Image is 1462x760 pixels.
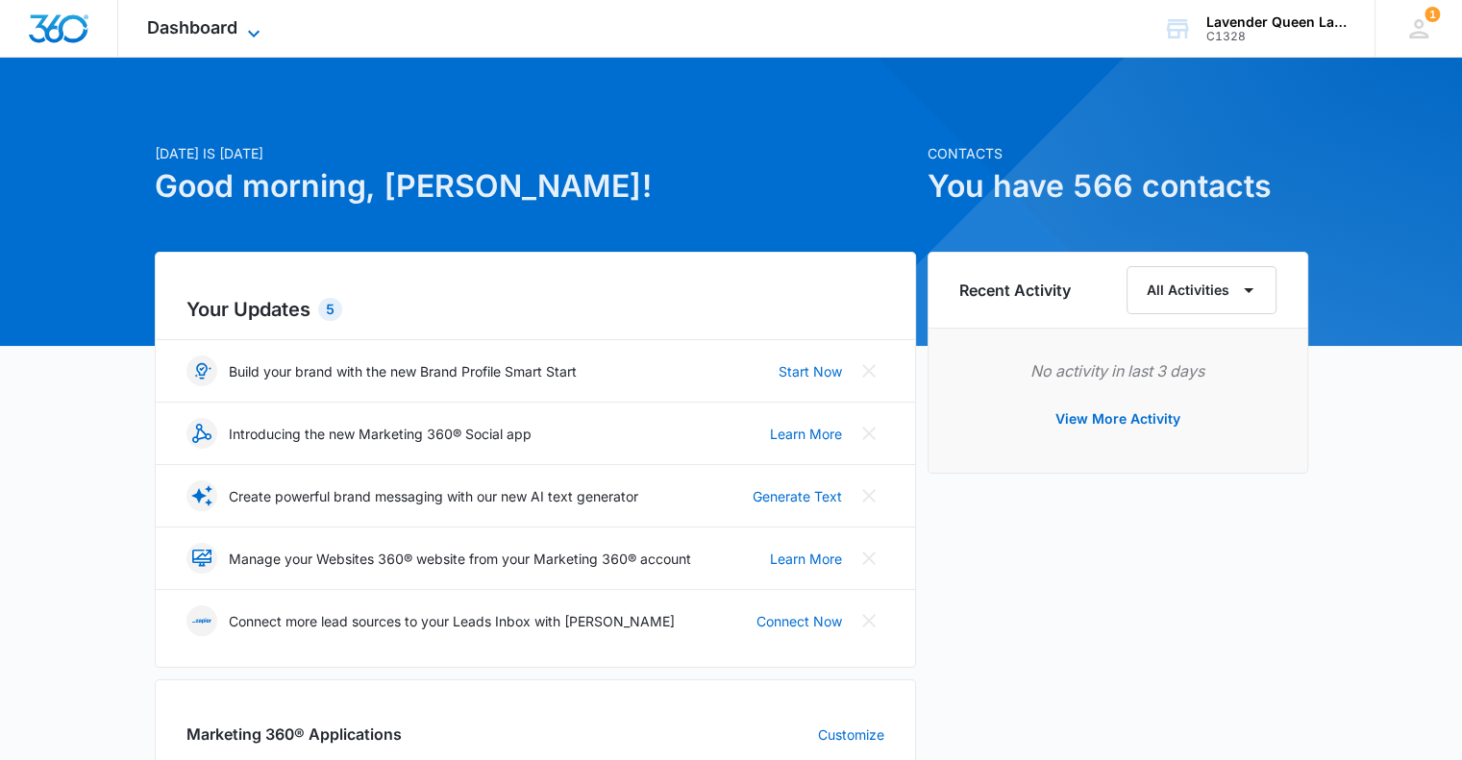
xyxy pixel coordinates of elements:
h1: Good morning, [PERSON_NAME]! [155,163,916,209]
span: 1 [1425,7,1440,22]
p: Introducing the new Marketing 360® Social app [229,424,532,444]
p: Create powerful brand messaging with our new AI text generator [229,486,638,506]
button: Close [854,480,884,511]
a: Connect Now [756,611,842,631]
a: Learn More [770,424,842,444]
p: Build your brand with the new Brand Profile Smart Start [229,361,577,381]
p: Contacts [928,143,1308,163]
div: account name [1206,14,1347,30]
h1: You have 566 contacts [928,163,1308,209]
button: Close [854,418,884,449]
p: [DATE] is [DATE] [155,143,916,163]
p: Connect more lead sources to your Leads Inbox with [PERSON_NAME] [229,611,675,631]
span: Dashboard [147,17,237,37]
h2: Marketing 360® Applications [186,723,402,746]
a: Learn More [770,549,842,569]
button: Close [854,605,884,636]
button: All Activities [1127,266,1276,314]
a: Generate Text [753,486,842,506]
h2: Your Updates [186,295,884,324]
button: View More Activity [1036,396,1200,442]
h6: Recent Activity [959,279,1071,302]
div: notifications count [1425,7,1440,22]
p: No activity in last 3 days [959,359,1276,382]
a: Customize [818,724,884,745]
a: Start Now [779,361,842,381]
button: Close [854,543,884,574]
button: Close [854,355,884,386]
p: Manage your Websites 360® website from your Marketing 360® account [229,549,691,569]
div: account id [1206,30,1347,43]
div: 5 [318,298,342,321]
